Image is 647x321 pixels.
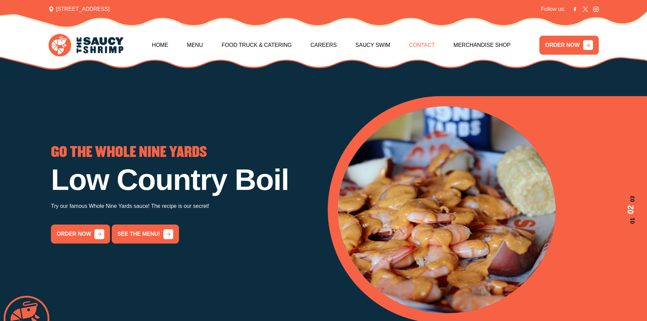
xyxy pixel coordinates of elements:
[49,5,110,13] span: [STREET_ADDRESS]
[338,106,637,313] div: 2 / 3
[187,31,203,60] a: Menu
[625,196,637,202] span: 03
[539,36,598,55] a: ORDER NOW
[221,31,292,60] a: Food Truck & Catering
[310,31,337,60] a: Careers
[541,5,565,13] span: Follow us:
[625,205,637,214] span: 02
[49,34,123,57] img: logo
[51,225,110,244] a: order now
[51,146,320,244] div: 2 / 3
[338,106,556,313] img: Banner Image
[112,225,179,244] a: See the menu!
[453,31,510,60] a: Merchandise Shop
[152,31,168,60] a: Home
[51,165,320,195] h1: Low Country Boil
[409,31,435,60] a: Contact
[625,218,637,224] span: 01
[51,146,207,159] span: GO THE WHOLE NINE YARDS
[51,201,320,211] p: Try our famous Whole Nine Yards sauce! The recipe is our secret!
[355,31,390,60] a: Saucy Swim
